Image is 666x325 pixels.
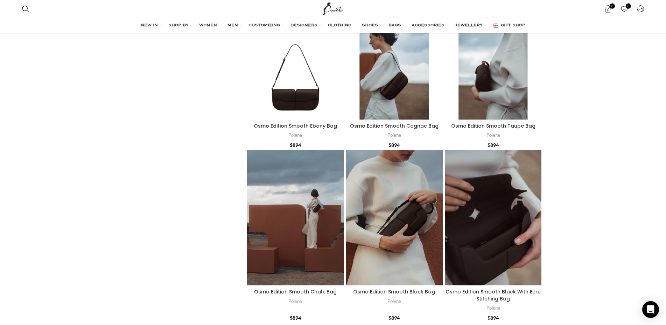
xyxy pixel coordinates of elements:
[290,315,301,321] bdi: 894
[254,288,337,295] a: Osmo Edition Smooth Chalk Bag
[493,19,525,33] a: GIFT SHOP
[388,142,391,148] span: $
[290,315,293,321] span: $
[328,19,355,33] a: CLOTHING
[168,19,192,33] a: SHOP BY
[141,19,161,33] a: NEW IN
[486,305,500,311] a: Polene
[290,142,301,148] bdi: 894
[362,23,378,28] span: SHOES
[346,22,443,120] a: Osmo Edition Smooth Cognac Bag
[19,2,33,16] a: Search
[388,23,401,28] span: BAGS
[626,4,631,9] span: 0
[455,23,483,28] span: JEWELLERY
[412,19,448,33] a: ACCESSORIES
[247,150,344,285] a: Osmo Edition Smooth Chalk Bag
[501,23,525,28] span: GIFT SHOP
[412,23,444,28] span: ACCESSORIES
[388,315,391,321] span: $
[288,298,302,305] a: Polene
[199,19,220,33] a: WOMEN
[168,23,189,28] span: SHOP BY
[247,22,344,120] a: Osmo Edition Smooth Ebony Bag
[387,298,401,305] a: Polene
[362,19,381,33] a: SHOES
[328,23,351,28] span: CLOTHING
[227,19,241,33] a: MEN
[488,315,490,321] span: $
[353,288,435,295] a: Osmo Edition Smooth Black Bag
[388,142,400,148] bdi: 894
[290,142,293,148] span: $
[387,132,401,138] a: Polene
[617,2,631,16] a: 0
[350,122,439,129] a: Osmo Edition Smooth Cognac Bag
[288,132,302,138] a: Polene
[321,5,345,11] a: Site logo
[617,2,631,16] div: My Wishlist
[141,23,158,28] span: NEW IN
[601,2,615,16] a: 0
[346,150,443,285] a: Osmo Edition Smooth Black Bag
[642,301,659,318] div: Open Intercom Messenger
[488,142,499,148] bdi: 894
[445,22,542,120] a: Osmo Edition Smooth Taupe Bag
[248,23,280,28] span: CUSTOMIZING
[254,122,337,129] a: Osmo Edition Smooth Ebony Bag
[227,23,238,28] span: MEN
[455,19,486,33] a: JEWELLERY
[388,315,400,321] bdi: 894
[445,150,542,285] a: Osmo Edition Smooth Black With Ecru Stitching Bag
[610,4,615,9] span: 0
[248,19,283,33] a: CUSTOMIZING
[488,142,490,148] span: $
[446,288,541,302] a: Osmo Edition Smooth Black With Ecru Stitching Bag
[488,315,499,321] bdi: 894
[290,23,317,28] span: DESIGNERS
[290,19,321,33] a: DESIGNERS
[486,132,500,138] a: Polene
[493,23,498,28] img: GiftBag
[451,122,535,129] a: Osmo Edition Smooth Taupe Bag
[19,19,648,33] div: Main navigation
[388,19,405,33] a: BAGS
[199,23,217,28] span: WOMEN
